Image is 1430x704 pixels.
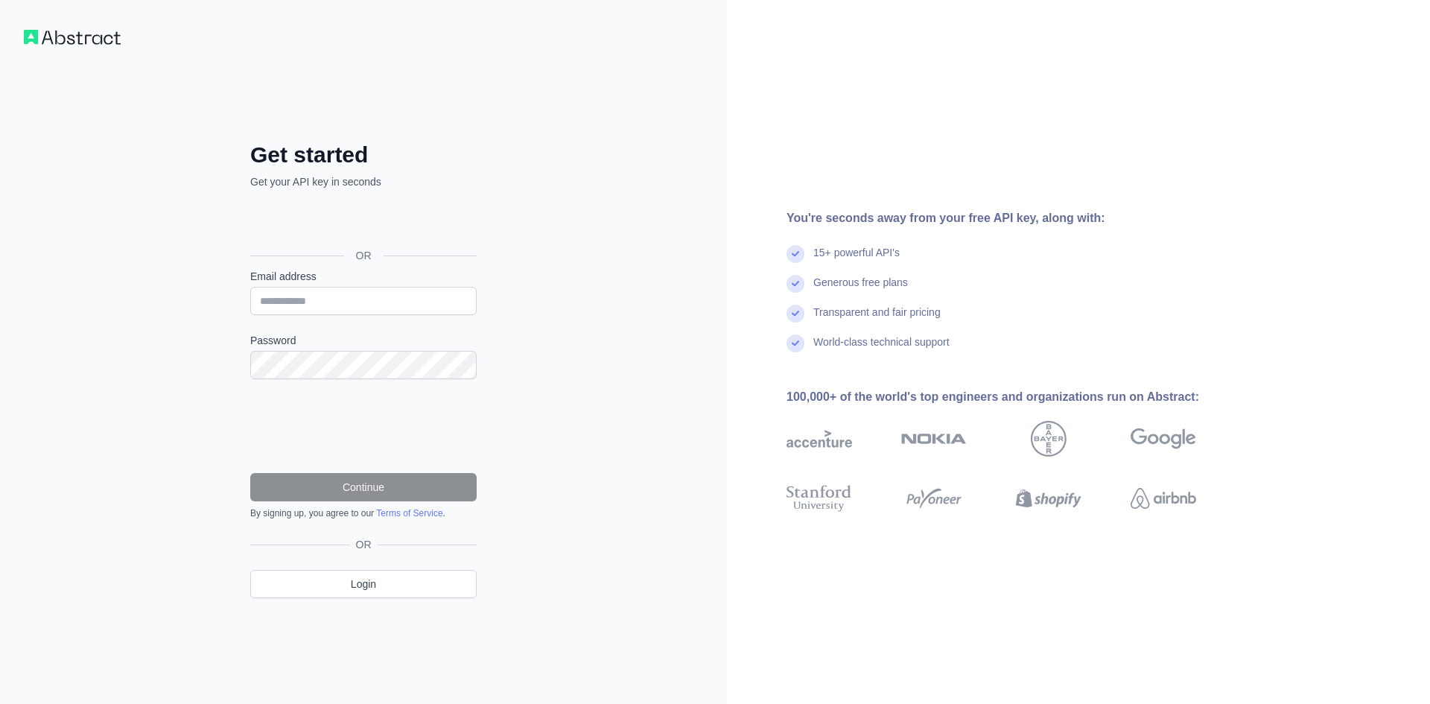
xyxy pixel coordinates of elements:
[1131,482,1196,515] img: airbnb
[250,473,477,501] button: Continue
[344,248,384,263] span: OR
[786,305,804,323] img: check mark
[376,508,442,519] a: Terms of Service
[813,334,950,364] div: World-class technical support
[1031,421,1067,457] img: bayer
[786,275,804,293] img: check mark
[24,30,121,45] img: Workflow
[813,305,941,334] div: Transparent and fair pricing
[250,269,477,284] label: Email address
[350,537,378,552] span: OR
[901,482,967,515] img: payoneer
[813,275,908,305] div: Generous free plans
[786,245,804,263] img: check mark
[250,507,477,519] div: By signing up, you agree to our .
[786,209,1244,227] div: You're seconds away from your free API key, along with:
[250,142,477,168] h2: Get started
[243,206,481,238] iframe: Sign in with Google Button
[786,421,852,457] img: accenture
[901,421,967,457] img: nokia
[250,397,477,455] iframe: reCAPTCHA
[786,482,852,515] img: stanford university
[786,388,1244,406] div: 100,000+ of the world's top engineers and organizations run on Abstract:
[250,570,477,598] a: Login
[1131,421,1196,457] img: google
[1016,482,1081,515] img: shopify
[250,333,477,348] label: Password
[813,245,900,275] div: 15+ powerful API's
[250,174,477,189] p: Get your API key in seconds
[786,334,804,352] img: check mark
